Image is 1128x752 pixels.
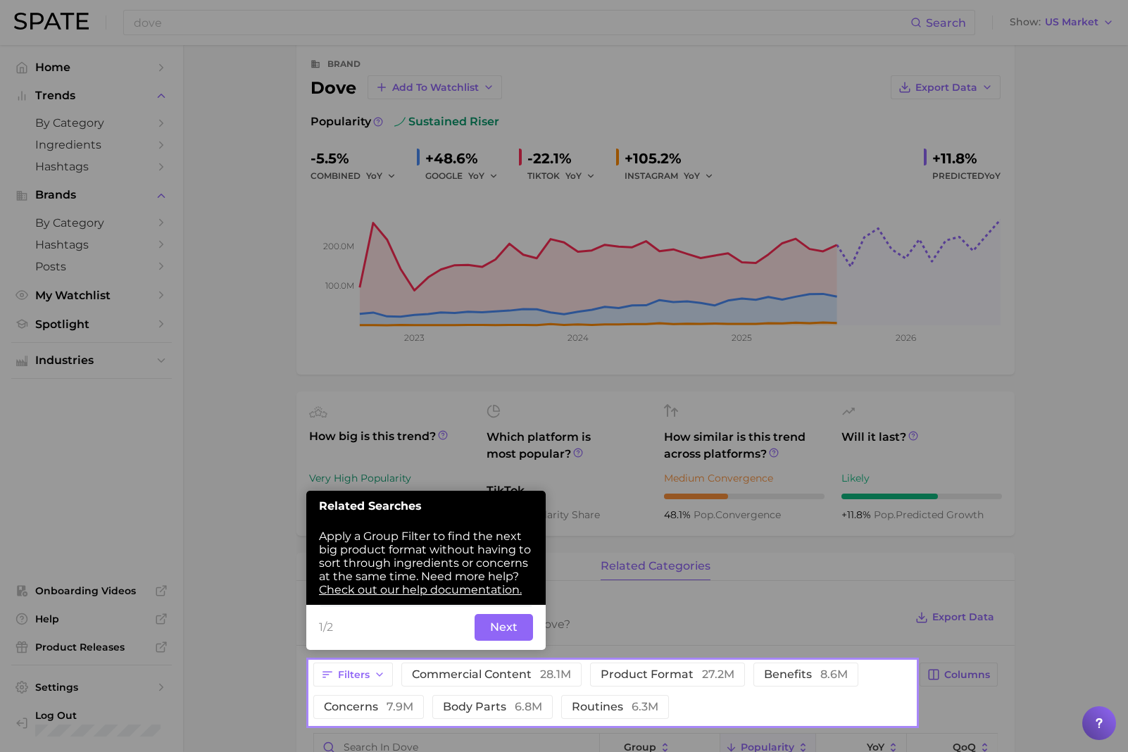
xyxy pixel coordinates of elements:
button: Filters [313,663,393,687]
span: 28.1m [540,668,571,681]
span: benefits [764,669,848,680]
span: 6.8m [515,700,542,713]
span: 6.3m [632,700,658,713]
span: product format [601,669,734,680]
span: 7.9m [387,700,413,713]
span: routines [572,701,658,713]
span: concerns [324,701,413,713]
span: body parts [443,701,542,713]
span: 8.6m [820,668,848,681]
span: commercial content [412,669,571,680]
span: 27.2m [702,668,734,681]
span: Filters [338,669,370,681]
